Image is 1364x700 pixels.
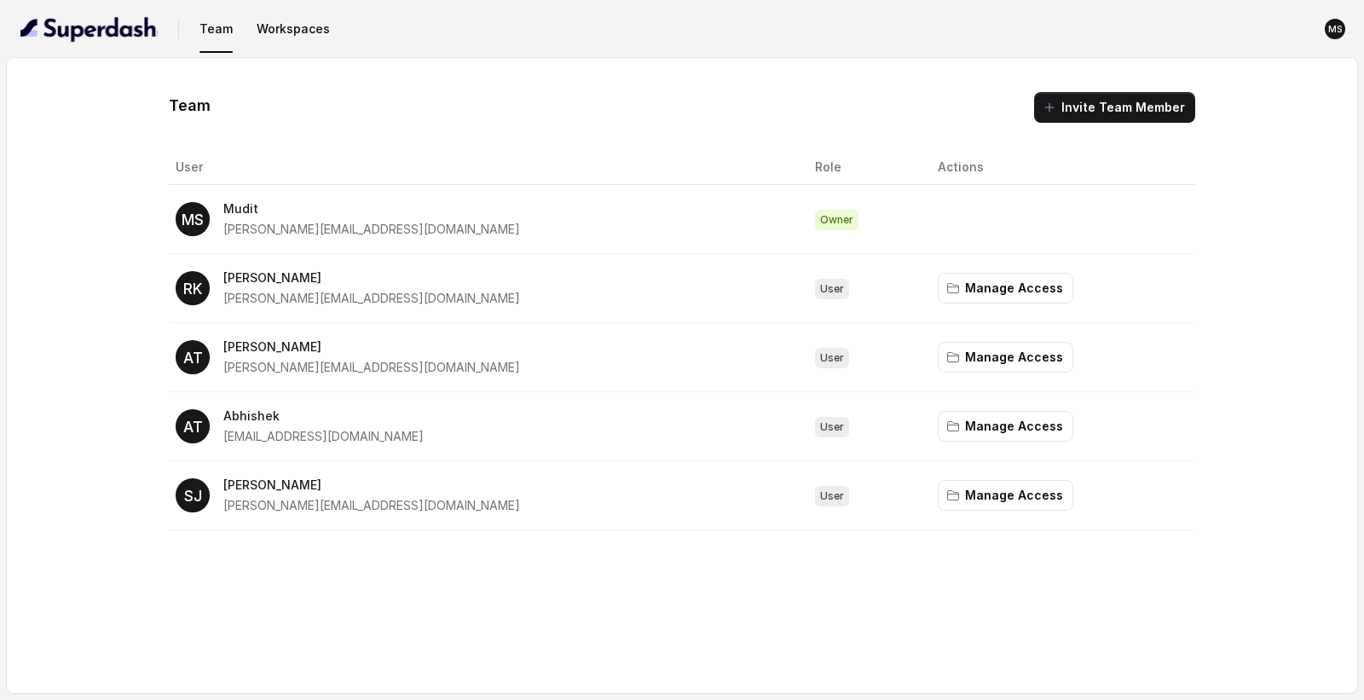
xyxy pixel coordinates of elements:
text: MS [182,211,204,229]
text: AT [183,418,203,436]
span: [PERSON_NAME][EMAIL_ADDRESS][DOMAIN_NAME] [223,498,520,512]
text: MS [1328,24,1343,35]
text: SJ [184,487,202,505]
h1: Team [169,92,211,119]
text: RK [183,280,202,298]
button: Manage Access [938,342,1073,373]
button: Manage Access [938,411,1073,442]
span: User [815,348,849,368]
th: Role [801,150,924,185]
span: [PERSON_NAME][EMAIL_ADDRESS][DOMAIN_NAME] [223,291,520,305]
span: User [815,279,849,299]
th: Actions [924,150,1194,185]
th: User [169,150,801,185]
button: Invite Team Member [1034,92,1195,123]
p: [PERSON_NAME] [223,268,520,288]
span: User [815,486,849,506]
button: Manage Access [938,480,1073,511]
span: [PERSON_NAME][EMAIL_ADDRESS][DOMAIN_NAME] [223,222,520,236]
button: Workspaces [250,14,337,44]
button: Team [193,14,240,44]
span: User [815,417,849,437]
text: AT [183,349,203,367]
p: [PERSON_NAME] [223,337,520,357]
p: [PERSON_NAME] [223,475,520,495]
p: Mudit [223,199,520,219]
img: light.svg [20,15,158,43]
span: [PERSON_NAME][EMAIL_ADDRESS][DOMAIN_NAME] [223,360,520,374]
span: Owner [815,210,858,230]
button: Manage Access [938,273,1073,304]
p: Abhishek [223,406,424,426]
span: [EMAIL_ADDRESS][DOMAIN_NAME] [223,429,424,443]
